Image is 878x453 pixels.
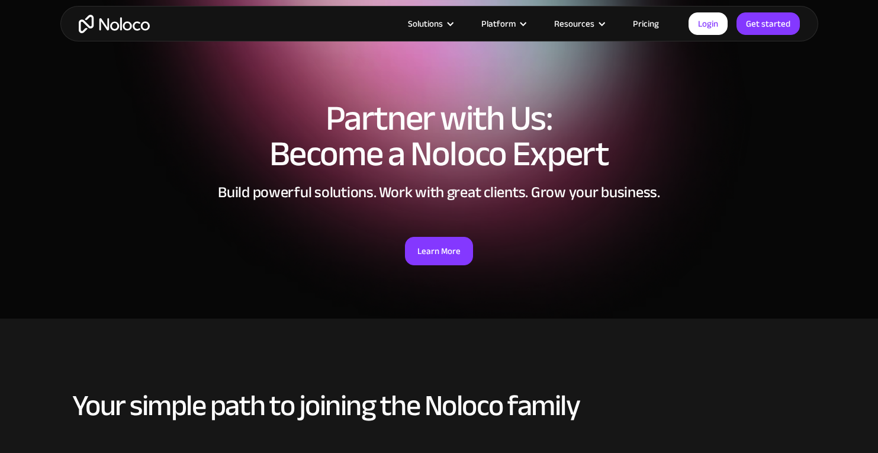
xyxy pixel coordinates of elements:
[618,16,674,31] a: Pricing
[79,15,150,33] a: home
[405,237,473,265] a: Learn More
[72,390,806,422] h2: Your simple path to joining the Noloco family
[218,178,660,207] strong: Build powerful solutions. Work with great clients. Grow your business.
[737,12,800,35] a: Get started
[554,16,594,31] div: Resources
[467,16,539,31] div: Platform
[393,16,467,31] div: Solutions
[481,16,516,31] div: Platform
[408,16,443,31] div: Solutions
[72,101,806,172] h1: Partner with Us: Become a Noloco Expert
[539,16,618,31] div: Resources
[689,12,728,35] a: Login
